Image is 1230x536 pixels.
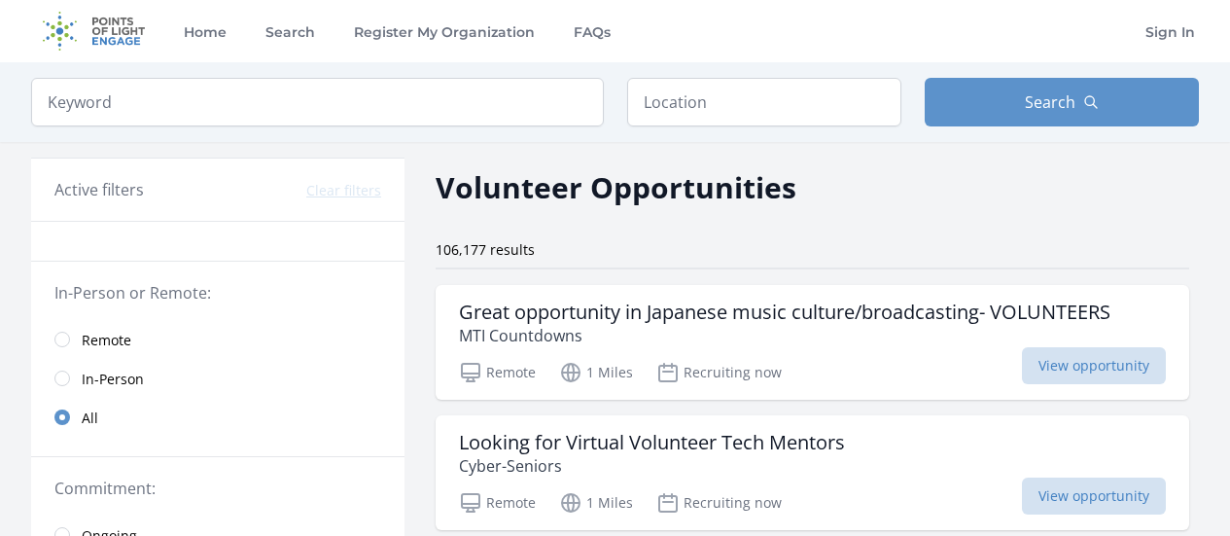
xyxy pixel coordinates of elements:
span: View opportunity [1022,347,1166,384]
a: Looking for Virtual Volunteer Tech Mentors Cyber-Seniors Remote 1 Miles Recruiting now View oppor... [436,415,1189,530]
p: Remote [459,361,536,384]
a: Remote [31,320,404,359]
h3: Active filters [54,178,144,201]
span: View opportunity [1022,478,1166,515]
h3: Great opportunity in Japanese music culture/broadcasting- VOLUNTEERS [459,301,1110,324]
p: MTI Countdowns [459,324,1110,347]
p: Remote [459,491,536,515]
p: Recruiting now [656,361,782,384]
legend: In-Person or Remote: [54,281,381,304]
legend: Commitment: [54,477,381,500]
p: 1 Miles [559,491,633,515]
a: In-Person [31,359,404,398]
a: All [31,398,404,437]
p: 1 Miles [559,361,633,384]
span: Search [1025,90,1075,114]
h2: Volunteer Opportunities [436,165,796,209]
button: Search [925,78,1199,126]
a: Great opportunity in Japanese music culture/broadcasting- VOLUNTEERS MTI Countdowns Remote 1 Mile... [436,285,1189,400]
input: Location [627,78,901,126]
p: Cyber-Seniors [459,454,845,478]
span: Remote [82,331,131,350]
p: Recruiting now [656,491,782,515]
span: All [82,409,98,428]
h3: Looking for Virtual Volunteer Tech Mentors [459,431,845,454]
button: Clear filters [306,181,381,200]
span: 106,177 results [436,240,535,259]
span: In-Person [82,370,144,389]
input: Keyword [31,78,604,126]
